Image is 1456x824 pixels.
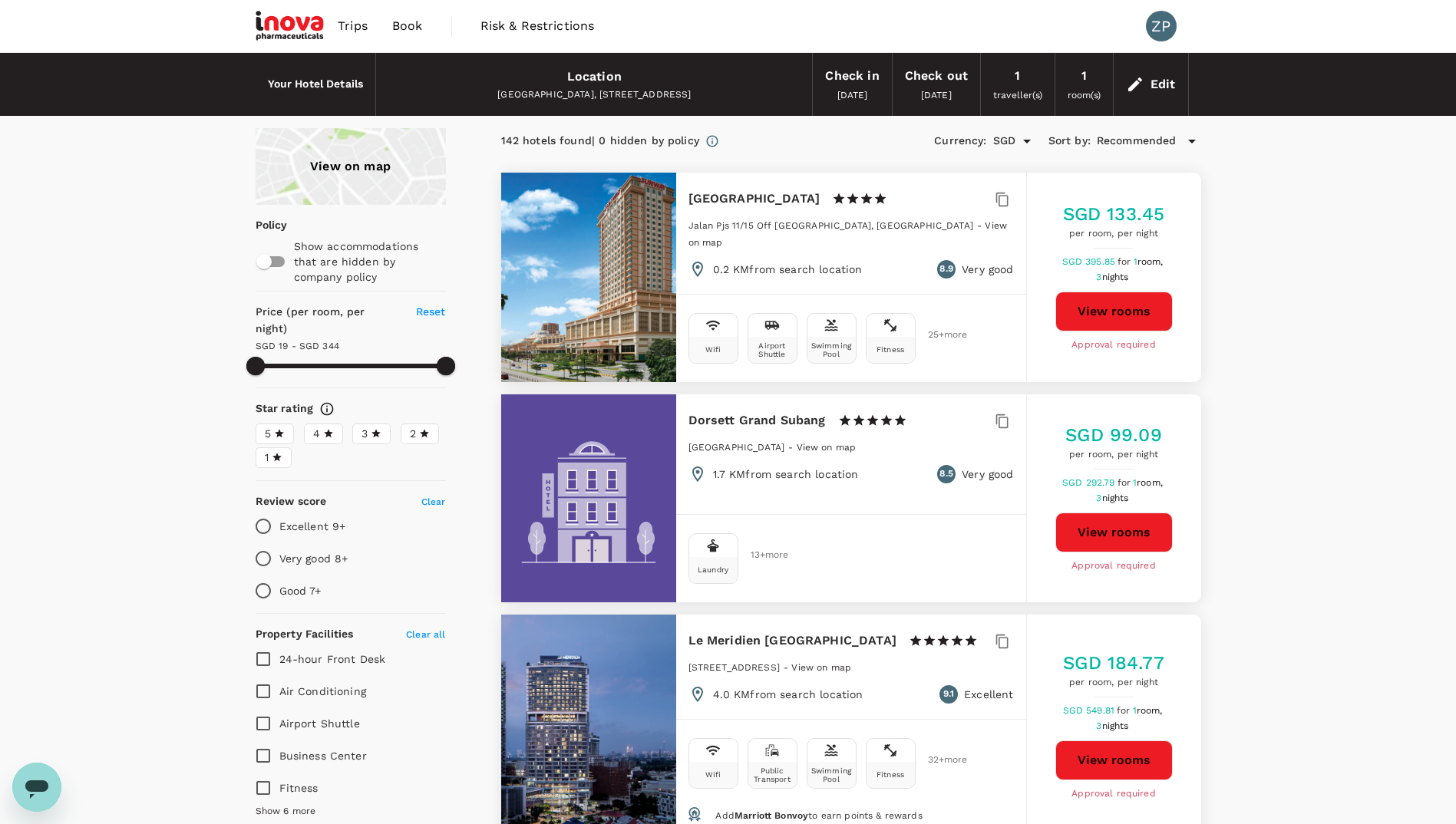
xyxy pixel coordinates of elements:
span: Business Center [279,750,367,762]
p: 4.0 KM from search location [713,687,863,702]
h5: SGD 133.45 [1063,202,1165,226]
span: Risk & Restrictions [480,17,595,35]
span: Approval required [1071,559,1156,574]
span: SGD 549.81 [1063,705,1118,716]
button: View rooms [1055,292,1173,331]
span: for [1118,256,1133,267]
a: View rooms [1055,513,1173,552]
span: per room, per night [1063,226,1165,242]
p: Show accommodations that are hidden by company policy [294,239,444,285]
button: View rooms [1055,740,1173,780]
span: 2 [410,426,416,442]
div: ZP [1146,11,1177,41]
p: Excellent 9+ [279,519,346,534]
p: Good 7+ [279,583,322,598]
span: - [784,662,791,673]
span: nights [1102,272,1129,282]
h6: Sort by : [1048,133,1091,150]
span: 25 + more [928,330,951,340]
div: [GEOGRAPHIC_DATA], [STREET_ADDRESS] [388,87,800,103]
span: SGD 395.85 [1062,256,1118,267]
div: 1 [1015,65,1020,87]
h6: Property Facilities [256,626,354,643]
div: 142 hotels found | 0 hidden by policy [501,133,699,150]
h6: Review score [256,493,327,510]
span: SGD 19 - SGD 344 [256,341,339,351]
span: [STREET_ADDRESS] [688,662,780,673]
p: Very good 8+ [279,551,348,566]
h6: Star rating [256,400,314,417]
p: 0.2 KM from search location [713,262,863,277]
img: iNova Pharmaceuticals [256,9,326,43]
span: Show 6 more [256,804,316,819]
div: Fitness [877,345,904,354]
p: Very good [962,466,1013,482]
span: Air Conditioning [279,685,366,697]
div: Check in [825,65,879,87]
iframe: Button to launch messaging window [12,763,61,812]
a: View on map [797,440,857,453]
span: 1 [1134,256,1166,267]
span: 1 [1133,705,1165,716]
p: Policy [256,217,266,232]
button: Open [1016,130,1038,152]
span: 3 [362,426,368,442]
span: nights [1102,493,1129,503]
h6: Your Hotel Details [268,76,364,93]
div: Location [567,66,622,87]
span: View on map [797,442,857,453]
h6: Dorsett Grand Subang [688,410,826,431]
a: View on map [791,661,851,673]
div: Laundry [698,565,728,574]
span: 24-hour Front Desk [279,653,386,665]
h6: Price (per room, per night) [256,304,398,338]
span: - [788,442,796,453]
h5: SGD 184.77 [1063,651,1164,675]
span: nights [1102,720,1129,731]
p: 1.7 KM from search location [713,466,859,482]
span: Jalan Pjs 11/15 Off [GEOGRAPHIC_DATA], [GEOGRAPHIC_DATA] [688,220,973,231]
p: Very good [962,262,1013,277]
span: Clear [421,496,446,507]
div: 1 [1081,65,1087,87]
span: Approval required [1071,338,1156,353]
div: Wifi [705,345,721,354]
div: Fitness [877,770,904,779]
p: Excellent [964,687,1013,702]
h5: SGD 99.09 [1065,423,1161,447]
span: Reset [416,305,446,318]
span: per room, per night [1065,447,1161,463]
h6: [GEOGRAPHIC_DATA] [688,188,820,209]
span: 3 [1096,493,1131,503]
div: Swimming Pool [811,766,853,783]
h6: Le Meridien [GEOGRAPHIC_DATA] [688,630,896,651]
span: [DATE] [837,90,868,101]
div: Check out [905,65,968,87]
span: View on map [791,662,851,673]
span: Add to earn points & rewards [715,810,922,821]
span: 4 [313,426,320,442]
div: Public Transport [751,766,794,783]
span: room, [1137,256,1164,267]
span: Clear all [406,629,445,640]
span: Recommended [1097,133,1177,150]
span: 1 [265,450,269,466]
span: 13 + more [751,550,774,560]
span: room(s) [1068,90,1101,101]
span: View on map [688,220,1007,248]
span: [DATE] [921,90,952,101]
span: 3 [1096,272,1131,282]
h6: Currency : [934,133,986,150]
span: 32 + more [928,755,951,765]
div: Airport Shuttle [751,341,794,358]
span: for [1118,477,1133,488]
span: 9.1 [943,687,954,702]
span: room, [1137,477,1163,488]
div: Wifi [705,770,721,779]
span: Book [392,17,423,35]
a: View on map [256,128,446,205]
span: [GEOGRAPHIC_DATA] [688,442,785,453]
